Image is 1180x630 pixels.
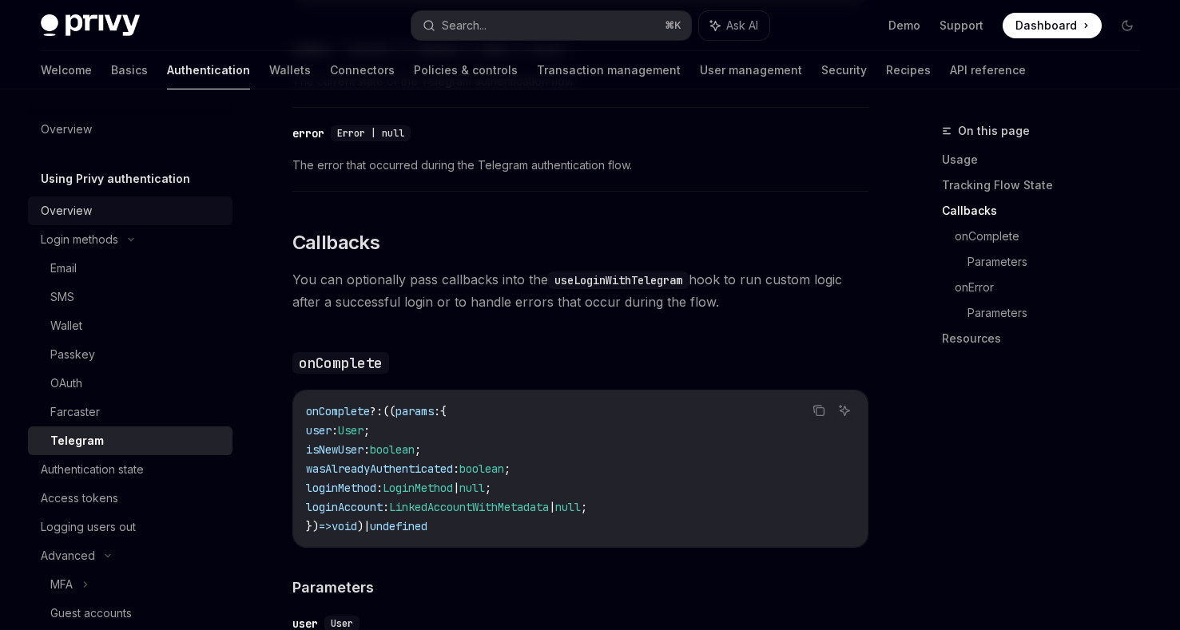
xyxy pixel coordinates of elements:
[453,481,459,495] span: |
[50,316,82,335] div: Wallet
[548,271,689,289] code: useLoginWithTelegram
[370,404,383,418] span: ?:
[319,519,332,533] span: =>
[41,169,190,188] h5: Using Privy authentication
[888,18,920,34] a: Demo
[537,51,681,89] a: Transaction management
[330,51,395,89] a: Connectors
[50,575,73,594] div: MFA
[50,402,100,422] div: Farcaster
[28,196,232,225] a: Overview
[28,115,232,144] a: Overview
[306,519,319,533] span: })
[41,230,118,249] div: Login methods
[41,201,92,220] div: Overview
[434,404,440,418] span: :
[269,51,311,89] a: Wallets
[41,546,95,565] div: Advanced
[292,577,374,598] span: Parameters
[167,51,250,89] a: Authentication
[940,18,983,34] a: Support
[411,11,691,40] button: Search...⌘K
[370,442,415,457] span: boolean
[41,489,118,508] div: Access tokens
[28,311,232,340] a: Wallet
[942,172,1153,198] a: Tracking Flow State
[950,51,1026,89] a: API reference
[50,259,77,278] div: Email
[306,404,370,418] span: onComplete
[809,400,829,421] button: Copy the contents from the code block
[376,481,383,495] span: :
[459,462,504,476] span: boolean
[50,345,95,364] div: Passkey
[389,500,549,514] span: LinkedAccountWithMetadata
[955,224,1153,249] a: onComplete
[306,423,332,438] span: user
[442,16,487,35] div: Search...
[41,120,92,139] div: Overview
[338,423,364,438] span: User
[28,484,232,513] a: Access tokens
[1015,18,1077,34] span: Dashboard
[364,442,370,457] span: :
[50,374,82,393] div: OAuth
[459,481,485,495] span: null
[332,519,357,533] span: void
[383,500,389,514] span: :
[41,517,136,537] div: Logging users out
[967,249,1153,275] a: Parameters
[50,431,104,450] div: Telegram
[50,604,132,623] div: Guest accounts
[942,326,1153,351] a: Resources
[942,198,1153,224] a: Callbacks
[383,404,395,418] span: ((
[28,513,232,541] a: Logging users out
[28,254,232,283] a: Email
[967,300,1153,326] a: Parameters
[331,617,353,630] span: User
[292,125,324,141] div: error
[821,51,867,89] a: Security
[958,121,1030,141] span: On this page
[292,230,380,256] span: Callbacks
[306,462,453,476] span: wasAlreadyAuthenticated
[485,481,491,495] span: ;
[665,19,681,32] span: ⌘ K
[28,455,232,484] a: Authentication state
[555,500,581,514] span: null
[942,147,1153,172] a: Usage
[886,51,931,89] a: Recipes
[28,398,232,426] a: Farcaster
[1114,13,1140,38] button: Toggle dark mode
[453,462,459,476] span: :
[699,11,769,40] button: Ask AI
[415,442,421,457] span: ;
[28,369,232,398] a: OAuth
[383,481,453,495] span: LoginMethod
[955,275,1153,300] a: onError
[364,519,370,533] span: |
[306,442,364,457] span: isNewUser
[28,340,232,369] a: Passkey
[440,404,447,418] span: {
[726,18,758,34] span: Ask AI
[306,481,376,495] span: loginMethod
[337,127,404,140] span: Error | null
[549,500,555,514] span: |
[364,423,370,438] span: ;
[41,14,140,37] img: dark logo
[28,426,232,455] a: Telegram
[581,500,587,514] span: ;
[306,500,383,514] span: loginAccount
[1003,13,1102,38] a: Dashboard
[357,519,364,533] span: )
[41,460,144,479] div: Authentication state
[292,268,868,313] span: You can optionally pass callbacks into the hook to run custom logic after a successful login or t...
[292,352,389,374] code: onComplete
[28,599,232,628] a: Guest accounts
[41,51,92,89] a: Welcome
[414,51,518,89] a: Policies & controls
[700,51,802,89] a: User management
[332,423,338,438] span: :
